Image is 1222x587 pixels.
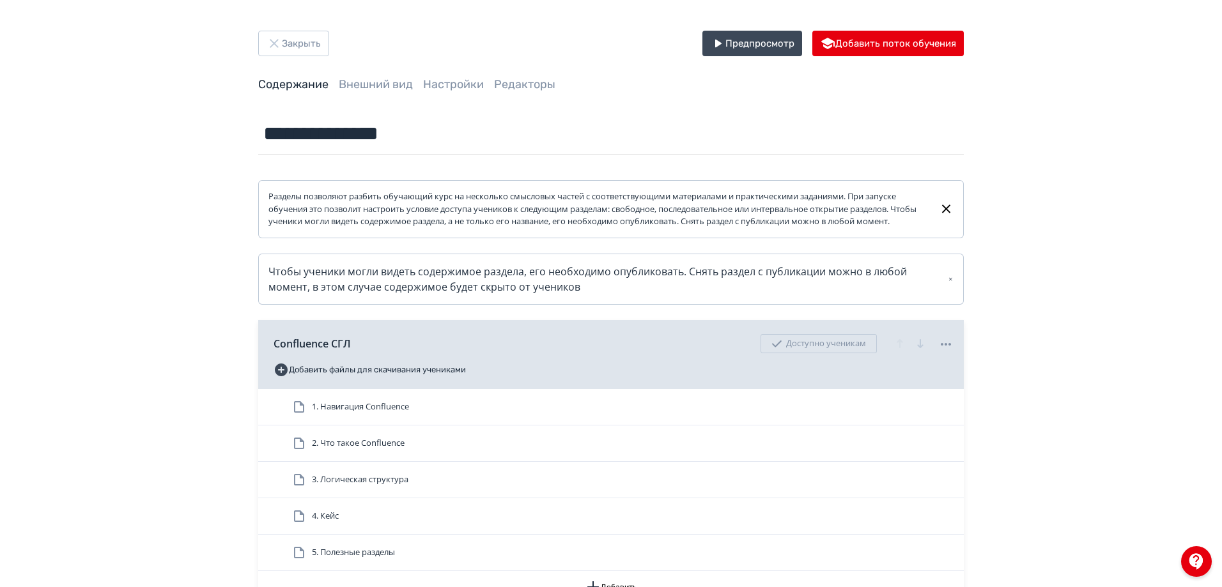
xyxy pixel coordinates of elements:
[258,31,329,56] button: Закрыть
[258,77,329,91] a: Содержание
[268,264,954,294] div: Чтобы ученики могли видеть содержимое раздела, его необходимо опубликовать. Снять раздел с публик...
[312,510,339,522] span: 4. Кейс
[258,389,964,425] div: 1. Навигация Confluence
[258,535,964,571] div: 5. Полезные разделы
[258,498,964,535] div: 4. Кейс
[494,77,555,91] a: Редакторы
[761,334,877,353] div: Доступно ученикам
[702,31,802,56] button: Предпросмотр
[339,77,413,91] a: Внешний вид
[312,400,409,413] span: 1. Навигация Confluence
[268,190,929,228] div: Разделы позволяют разбить обучающий курс на несколько смысловых частей с соответствующими материа...
[258,425,964,462] div: 2. Что такое Confluence
[423,77,484,91] a: Настройки
[312,546,395,559] span: 5. Полезные разделы
[312,473,408,486] span: 3. Логическая структура
[812,31,964,56] button: Добавить поток обучения
[312,437,405,450] span: 2. Что такое Confluence
[258,462,964,498] div: 3. Логическая структура
[274,360,466,380] button: Добавить файлы для скачивания учениками
[274,336,351,351] span: Confluence СГЛ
